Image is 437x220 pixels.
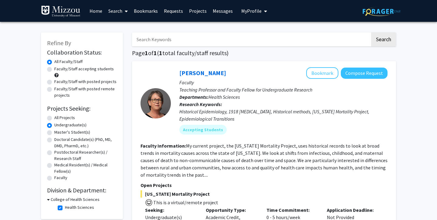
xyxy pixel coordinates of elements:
[179,69,226,77] a: [PERSON_NAME]
[179,125,227,135] mat-chip: Accepting Students
[131,0,161,22] a: Bookmarks
[327,206,378,214] p: Application Deadline:
[186,0,210,22] a: Projects
[141,143,388,178] fg-read-more: My current project, the [US_STATE] Mortality Project, uses historical records to look at broad tr...
[210,0,236,22] a: Messages
[179,101,222,107] b: Research Keywords:
[54,78,117,85] label: Faculty/Staff with posted projects
[161,0,186,22] a: Requests
[208,94,240,100] span: Health Sciences
[341,68,388,79] button: Compose Request to Carolyn Orbann
[179,86,388,93] p: Teaching Professor and Faculty Fellow for Undergraduate Research
[54,86,117,98] label: Faculty/Staff with posted remote projects
[153,199,218,205] span: This is a virtual/remote project
[54,136,117,149] label: Doctoral Candidate(s) (PhD, MD, DMD, PharmD, etc.)
[266,206,318,214] p: Time Commitment:
[132,32,370,46] input: Search Keywords
[47,105,117,112] h2: Projects Seeking:
[54,58,83,65] label: All Faculty/Staff
[47,39,71,47] span: Refine By
[54,115,75,121] label: All Projects
[47,49,117,56] h2: Collaboration Status:
[141,182,388,189] p: Open Projects
[179,94,208,100] b: Departments:
[371,32,396,46] button: Search
[54,162,117,175] label: Medical Resident(s) / Medical Fellow(s)
[179,79,388,86] p: Faculty
[51,196,100,203] h3: College of Health Sciences
[5,193,26,215] iframe: Chat
[132,49,396,57] h1: Page of ( total faculty/staff results)
[141,143,186,149] b: Faculty Information:
[54,149,117,162] label: Postdoctoral Researcher(s) / Research Staff
[54,122,86,128] label: Undergraduate(s)
[65,204,94,211] label: Health Sciences
[159,49,162,57] span: 1
[105,0,131,22] a: Search
[145,49,148,57] span: 1
[47,187,117,194] h2: Division & Department:
[241,8,262,14] span: My Profile
[206,206,257,214] p: Opportunity Type:
[363,7,401,16] img: ForagerOne Logo
[86,0,105,22] a: Home
[306,67,338,79] button: Add Carolyn Orbann to Bookmarks
[41,5,80,18] img: University of Missouri Logo
[154,49,157,57] span: 1
[54,66,114,72] label: Faculty/Staff accepting students
[54,175,67,181] label: Faculty
[145,206,197,214] p: Seeking:
[141,190,388,198] span: [US_STATE] Mortality Project
[179,108,388,122] div: Historical Epidemiology, 1918 [MEDICAL_DATA], Historical methods, [US_STATE] Mortality Project, E...
[54,129,90,135] label: Master's Student(s)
